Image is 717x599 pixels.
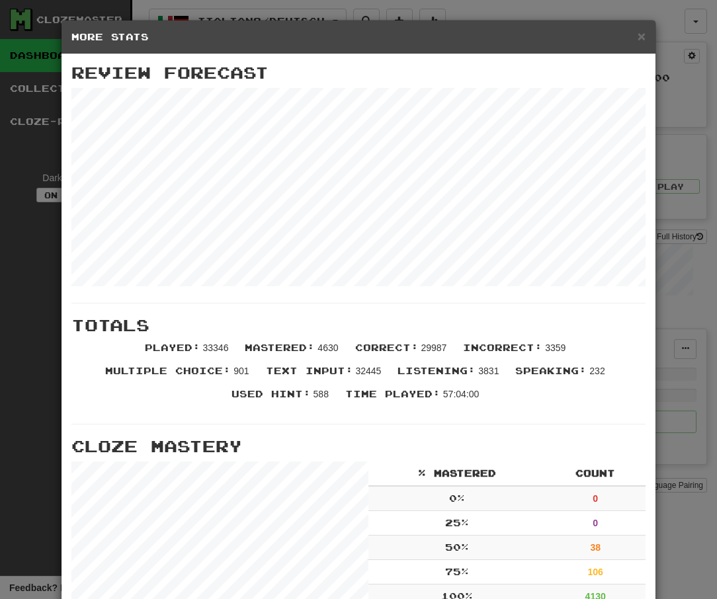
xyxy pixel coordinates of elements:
[368,461,545,486] th: % Mastered
[368,560,545,584] td: 75 %
[232,388,311,399] span: Used Hint :
[259,364,392,387] li: 32445
[593,493,598,504] strong: 0
[368,511,545,536] td: 25 %
[463,342,542,353] span: Incorrect :
[71,438,646,455] h3: Cloze Mastery
[509,364,614,387] li: 232
[71,64,646,81] h3: Review Forecast
[266,365,353,376] span: Text Input :
[515,365,587,376] span: Speaking :
[355,342,419,353] span: Correct :
[638,28,646,44] span: ×
[590,542,601,553] strong: 38
[368,486,545,511] td: 0 %
[245,342,315,353] span: Mastered :
[593,518,598,528] strong: 0
[105,365,231,376] span: Multiple Choice :
[588,567,603,577] strong: 106
[71,317,646,334] h3: Totals
[638,29,646,43] button: Close
[99,364,259,387] li: 901
[238,341,348,364] li: 4630
[398,365,476,376] span: Listening :
[138,341,239,364] li: 33346
[71,30,646,44] h5: More Stats
[145,342,200,353] span: Played :
[368,536,545,560] td: 50 %
[225,387,339,411] li: 588
[391,364,509,387] li: 3831
[349,341,457,364] li: 29987
[339,387,489,411] li: 57:04:00
[345,388,441,399] span: Time Played :
[545,461,646,486] th: Count
[456,341,575,364] li: 3359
